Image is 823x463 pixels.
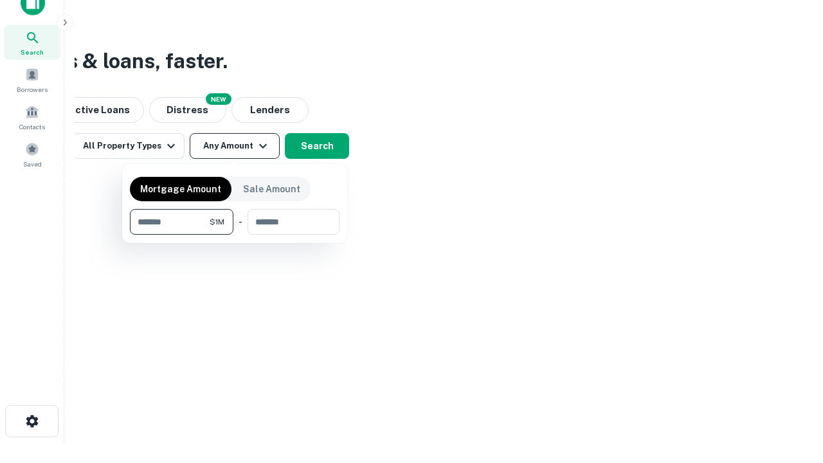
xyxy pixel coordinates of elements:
iframe: Chat Widget [759,360,823,422]
p: Sale Amount [243,182,300,196]
div: - [239,209,242,235]
p: Mortgage Amount [140,182,221,196]
span: $1M [210,216,224,228]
